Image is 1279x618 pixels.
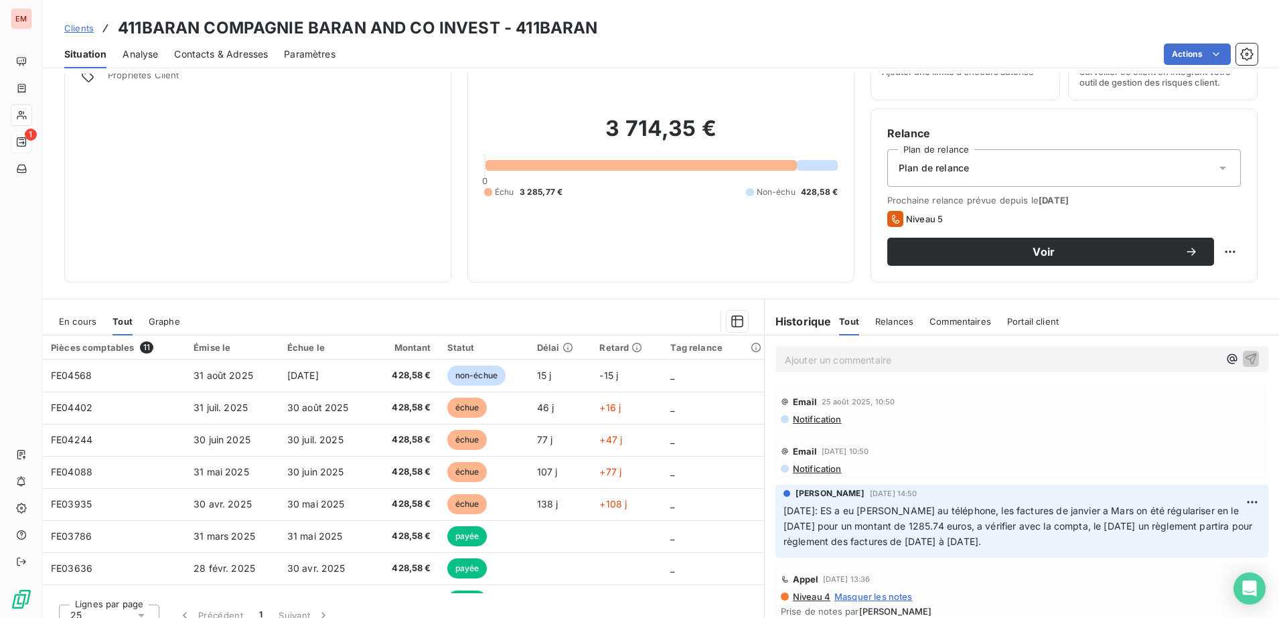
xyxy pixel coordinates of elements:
div: Pièces comptables [51,341,177,354]
span: 25 août 2025, 10:50 [822,398,895,406]
span: 30 juin 2025 [194,434,250,445]
div: Statut [447,342,521,353]
span: [DATE] 14:50 [870,489,917,497]
span: Notification [792,414,842,424]
span: Niveau 4 [792,591,830,602]
span: Email [793,446,818,457]
span: 15 j [537,370,552,381]
span: -15 j [599,370,618,381]
div: Tag relance [670,342,755,353]
span: non-échue [447,366,506,386]
h3: 411BARAN COMPAGNIE BARAN AND CO INVEST - 411BARAN [118,16,597,40]
span: 107 j [537,466,558,477]
span: +16 j [599,402,621,413]
span: 28 févr. 2025 [194,562,255,574]
span: Situation [64,48,106,61]
span: Échu [495,186,514,198]
span: [PERSON_NAME] [796,487,864,499]
span: Prochaine relance prévue depuis le [887,195,1241,206]
span: Propriétés Client [108,70,435,88]
span: _ [670,466,674,477]
span: Surveiller ce client en intégrant votre outil de gestion des risques client. [1079,66,1246,88]
span: échue [447,430,487,450]
span: Voir [903,246,1185,257]
span: Niveau 5 [906,214,943,224]
span: [DATE]: ES a eu [PERSON_NAME] au téléphone, les factures de janvier a Mars on été régulariser en ... [783,505,1256,547]
div: Échue le [287,342,365,353]
span: 11 [140,341,153,354]
span: FE04568 [51,370,92,381]
span: Paramètres [284,48,335,61]
h6: Historique [765,313,832,329]
span: 428,58 € [381,465,431,479]
span: FE03636 [51,562,92,574]
span: +77 j [599,466,621,477]
span: payée [447,526,487,546]
span: [DATE] 13:36 [823,575,871,583]
span: Commentaires [929,316,991,327]
span: Tout [112,316,133,327]
span: Tout [839,316,859,327]
span: 30 avr. 2025 [287,562,346,574]
span: Analyse [123,48,158,61]
span: 77 j [537,434,553,445]
span: 428,58 € [381,497,431,511]
span: FE03935 [51,498,92,510]
span: Appel [793,574,819,585]
span: 428,58 € [381,530,431,543]
div: Émise le [194,342,271,353]
span: 3 285,77 € [520,186,563,198]
span: Contacts & Adresses [174,48,268,61]
span: 30 juin 2025 [287,466,344,477]
div: Montant [381,342,431,353]
span: _ [670,530,674,542]
div: Retard [599,342,654,353]
span: 46 j [537,402,554,413]
div: Open Intercom Messenger [1233,572,1266,605]
span: FE04244 [51,434,92,445]
span: _ [670,498,674,510]
span: Email [793,396,818,407]
span: 30 avr. 2025 [194,498,252,510]
span: 31 mars 2025 [194,530,255,542]
span: Plan de relance [899,161,969,175]
span: 428,58 € [381,369,431,382]
span: +47 j [599,434,622,445]
span: payée [447,591,487,611]
span: Notification [792,463,842,474]
span: 31 août 2025 [194,370,253,381]
span: 31 mai 2025 [194,466,249,477]
span: +108 j [599,498,627,510]
span: 31 juil. 2025 [194,402,248,413]
span: 1 [25,129,37,141]
span: _ [670,434,674,445]
span: En cours [59,316,96,327]
span: payée [447,558,487,578]
span: échue [447,462,487,482]
h6: Relance [887,125,1241,141]
span: FE04088 [51,466,92,477]
span: 138 j [537,498,558,510]
span: _ [670,402,674,413]
span: Relances [875,316,913,327]
span: [DATE] [1039,195,1069,206]
span: 428,58 € [381,401,431,414]
span: _ [670,562,674,574]
span: 31 mai 2025 [287,530,343,542]
a: Clients [64,21,94,35]
span: Graphe [149,316,180,327]
span: 30 mai 2025 [287,498,345,510]
div: Délai [537,342,584,353]
button: Actions [1164,44,1231,65]
img: Logo LeanPay [11,589,32,610]
span: FE04402 [51,402,92,413]
span: échue [447,494,487,514]
span: Non-échu [757,186,796,198]
span: FE03786 [51,530,92,542]
span: 428,58 € [381,562,431,575]
span: _ [670,370,674,381]
span: Clients [64,23,94,33]
span: Prise de notes par [781,606,1263,617]
h2: 3 714,35 € [484,115,838,155]
button: Voir [887,238,1214,266]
